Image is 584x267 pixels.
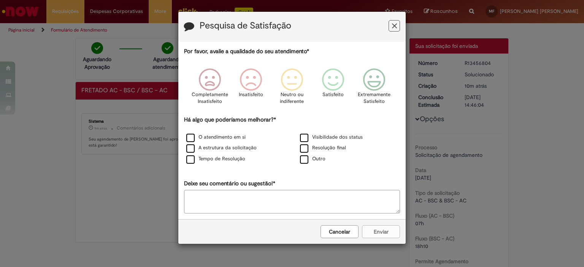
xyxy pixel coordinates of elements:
label: Visibilidade dos status [300,134,363,141]
div: Insatisfeito [232,63,270,115]
label: A estrutura da solicitação [186,144,257,152]
label: Outro [300,155,325,163]
p: Extremamente Satisfeito [358,91,390,105]
label: Por favor, avalie a qualidade do seu atendimento* [184,47,309,55]
p: Insatisfeito [239,91,263,98]
button: Cancelar [321,225,359,238]
label: O atendimento em si [186,134,246,141]
label: Tempo de Resolução [186,155,245,163]
label: Pesquisa de Satisfação [200,21,291,31]
div: Completamente Insatisfeito [190,63,229,115]
div: Extremamente Satisfeito [355,63,394,115]
label: Resolução final [300,144,346,152]
p: Completamente Insatisfeito [192,91,228,105]
div: Satisfeito [314,63,352,115]
p: Satisfeito [322,91,344,98]
p: Neutro ou indiferente [278,91,306,105]
label: Deixe seu comentário ou sugestão!* [184,180,275,188]
div: Neutro ou indiferente [273,63,311,115]
div: Há algo que poderíamos melhorar?* [184,116,400,165]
